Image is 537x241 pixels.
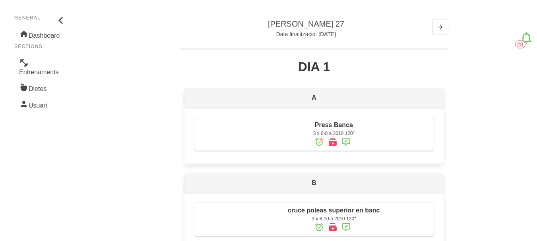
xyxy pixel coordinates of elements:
p: Sections [14,43,67,50]
span: [PERSON_NAME] 27 [268,19,344,28]
progress: 3 [180,48,448,50]
a: Entrenaments [14,55,67,79]
img: 8ea60705-12ae-42e8-83e1-4ba62b1261d5%2Factivities%2F49855-139-press-de-banca-jpg.jpg [212,125,218,131]
img: 8ea60705-12ae-42e8-83e1-4ba62b1261d5%2Factivities%2FIncline-cable-fly-1.png [212,210,218,217]
p: DIA 1 [180,60,448,74]
p: A [184,88,444,107]
a: Usuari [14,96,67,113]
div: 3 x 8-10 a 2010 120" [238,215,430,222]
a: Dashboard [14,26,67,43]
a: Dietes [14,79,67,96]
span: Press Banca [315,121,353,128]
span: cruce poleas superior en banc [288,207,380,214]
p: General [14,14,67,21]
small: Data finalització: [DATE] [276,31,336,37]
div: 3 x 6-8 a 3010 120" [238,130,430,137]
p: B [184,174,444,193]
